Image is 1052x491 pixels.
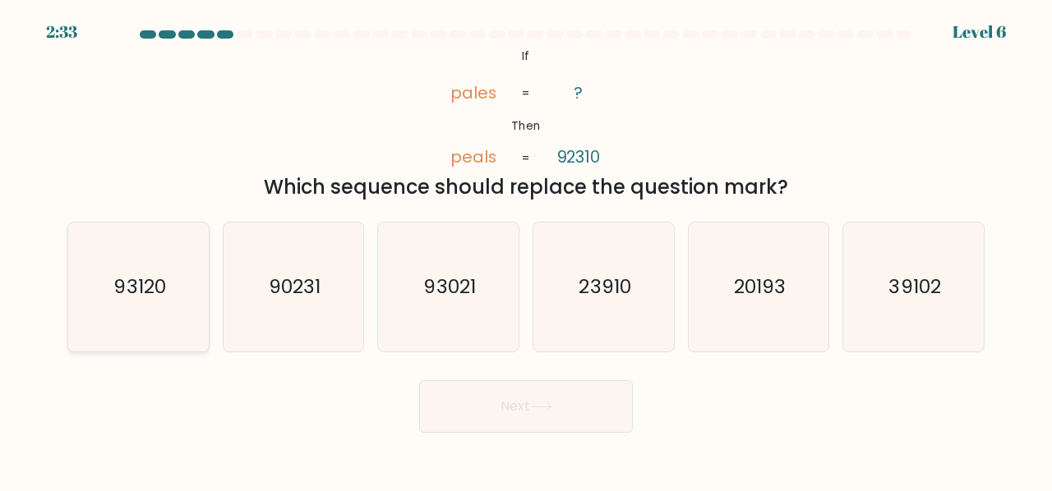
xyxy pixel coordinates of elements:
[523,85,530,101] tspan: =
[77,172,975,202] div: Which sequence should replace the question mark?
[734,273,786,300] text: 20193
[574,81,584,104] tspan: ?
[953,20,1006,44] div: Level 6
[557,146,601,169] tspan: 92310
[579,273,630,300] text: 23910
[269,273,321,300] text: 90231
[511,118,541,134] tspan: Then
[46,20,77,44] div: 2:33
[419,380,633,433] button: Next
[450,145,496,168] tspan: peals
[523,150,530,166] tspan: =
[889,273,941,300] text: 39102
[113,273,165,300] text: 93120
[450,81,496,104] tspan: pales
[425,45,628,170] svg: @import url('[URL][DOMAIN_NAME]);
[424,273,476,300] text: 93021
[523,48,530,64] tspan: If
